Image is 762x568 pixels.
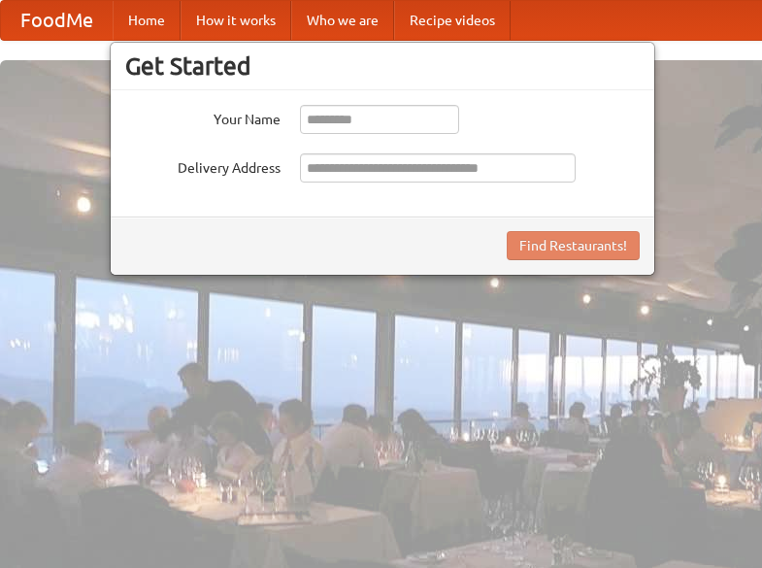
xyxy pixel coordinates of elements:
[507,231,640,260] button: Find Restaurants!
[125,153,281,178] label: Delivery Address
[1,1,113,40] a: FoodMe
[291,1,394,40] a: Who we are
[394,1,511,40] a: Recipe videos
[181,1,291,40] a: How it works
[125,105,281,129] label: Your Name
[113,1,181,40] a: Home
[125,51,640,81] h3: Get Started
